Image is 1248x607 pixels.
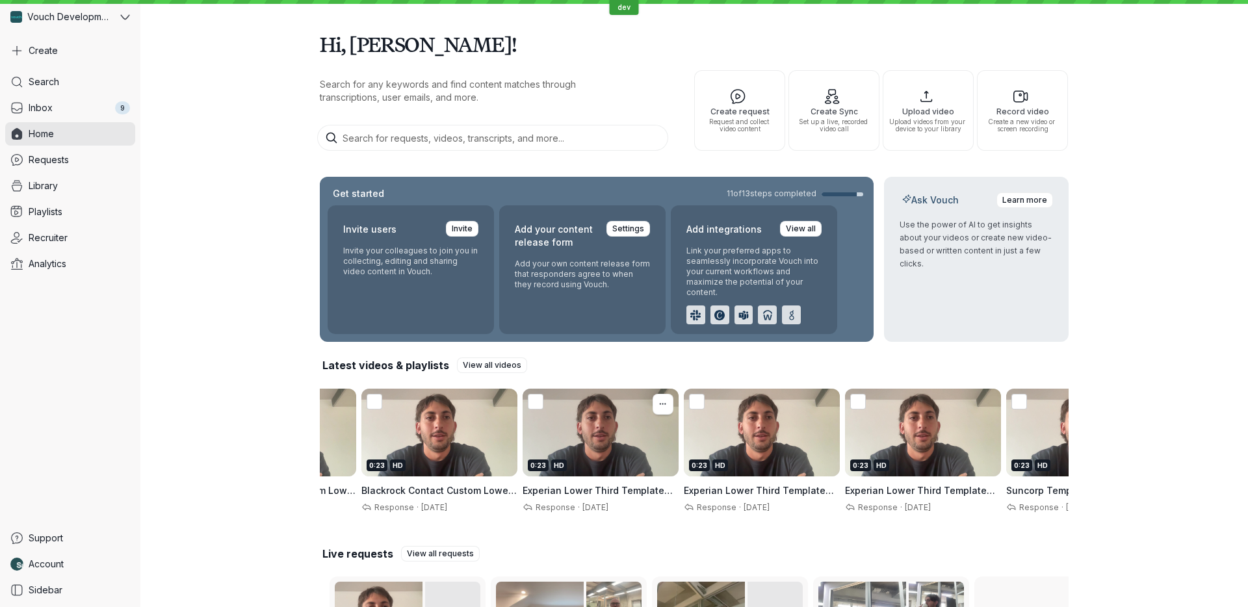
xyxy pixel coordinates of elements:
div: HD [551,459,567,471]
h2: Ask Vouch [900,194,961,207]
a: View all requests [401,546,480,562]
h3: Blackrock Contact Custom Lower Third Demo [361,484,517,497]
h3: Experian Lower Third Template Demo (Blue) [845,484,1001,497]
p: Add your own content release form that responders agree to when they record using Vouch. [515,259,650,290]
a: Settings [606,221,650,237]
a: Requests [5,148,135,172]
div: HD [712,459,728,471]
h2: Add your content release form [515,221,599,251]
button: Record videoCreate a new video or screen recording [977,70,1068,151]
span: Response [1017,502,1059,512]
span: · [575,502,582,513]
h3: Experian Lower Third Template Demo (Purple) [684,484,840,497]
span: 11 of 13 steps completed [727,188,816,199]
a: Nathan Weinstock avatarAccount [5,552,135,576]
span: Support [29,532,63,545]
span: Response [694,502,736,512]
a: Home [5,122,135,146]
a: View all videos [457,357,527,373]
span: Learn more [1002,194,1047,207]
span: View all [786,222,816,235]
h2: Invite users [343,221,396,238]
div: HD [1035,459,1050,471]
button: Vouch Development Team avatarVouch Development Team [5,5,135,29]
a: Support [5,526,135,550]
button: Upload videoUpload videos from your device to your library [883,70,974,151]
span: Sidebar [29,584,62,597]
span: Playlists [29,205,62,218]
a: Sidebar [5,578,135,602]
span: Invite [452,222,473,235]
span: Request and collect video content [700,118,779,133]
p: Link your preferred apps to seamlessly incorporate Vouch into your current workflows and maximize... [686,246,822,298]
span: Experian Lower Third Template Demo (Magenta) [523,485,673,509]
span: Blackrock Contact Custom Lower Third Demo [361,485,517,509]
a: Analytics [5,252,135,276]
button: More actions [653,394,673,415]
span: Experian Lower Third Template Demo (Purple) [684,485,834,509]
span: Upload videos from your device to your library [889,118,968,133]
span: Search [29,75,59,88]
span: · [414,502,421,513]
a: 11of13steps completed [727,188,863,199]
button: Create SyncSet up a live, recorded video call [788,70,879,151]
span: Account [29,558,64,571]
input: Search for requests, videos, transcripts, and more... [317,125,668,151]
div: 0:23 [1011,459,1032,471]
button: Create requestRequest and collect video content [694,70,785,151]
span: Create request [700,107,779,116]
span: · [898,502,905,513]
div: 0:23 [367,459,387,471]
span: Create [29,44,58,57]
span: Vouch Development Team [27,10,110,23]
span: Upload video [889,107,968,116]
span: View all requests [407,547,474,560]
h2: Get started [330,187,387,200]
span: [DATE] [582,502,608,512]
span: View all videos [463,359,521,372]
a: Inbox9 [5,96,135,120]
p: Use the power of AI to get insights about your videos or create new video-based or written conten... [900,218,1053,270]
h1: Hi, [PERSON_NAME]! [320,26,1069,62]
span: Create a new video or screen recording [983,118,1062,133]
a: Learn more [996,192,1053,208]
button: Create [5,39,135,62]
a: Invite [446,221,478,237]
span: Record video [983,107,1062,116]
span: · [1059,502,1066,513]
div: HD [390,459,406,471]
div: 0:23 [528,459,549,471]
span: Analytics [29,257,66,270]
h2: Latest videos & playlists [322,358,449,372]
img: Nathan Weinstock avatar [10,558,23,571]
span: [DATE] [1066,502,1092,512]
span: Recruiter [29,231,68,244]
h3: Experian Lower Third Template Demo (Magenta) [523,484,679,497]
a: Recruiter [5,226,135,250]
span: Set up a live, recorded video call [794,118,874,133]
h2: Live requests [322,547,393,561]
span: Home [29,127,54,140]
span: Requests [29,153,69,166]
div: Vouch Development Team [5,5,118,29]
span: [DATE] [744,502,770,512]
span: Response [372,502,414,512]
span: Inbox [29,101,53,114]
span: Suncorp Template Demo [1006,485,1118,496]
p: Search for any keywords and find content matches through transcriptions, user emails, and more. [320,78,632,104]
span: Create Sync [794,107,874,116]
a: Search [5,70,135,94]
span: [DATE] [905,502,931,512]
div: HD [874,459,889,471]
span: Settings [612,222,644,235]
a: Playlists [5,200,135,224]
span: Library [29,179,58,192]
a: Library [5,174,135,198]
div: 9 [115,101,130,114]
span: Response [533,502,575,512]
span: Experian Lower Third Template Demo (Blue) [845,485,995,509]
span: [DATE] [421,502,447,512]
div: 0:23 [689,459,710,471]
a: View all [780,221,822,237]
h2: Add integrations [686,221,762,238]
